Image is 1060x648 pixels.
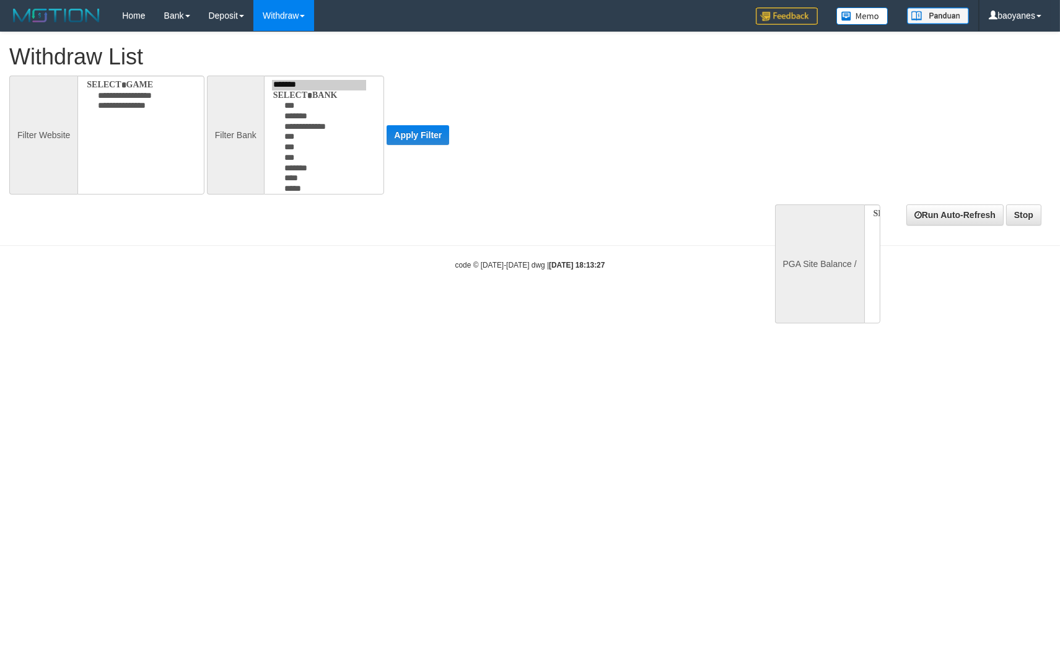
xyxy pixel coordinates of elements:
[387,125,449,145] button: Apply Filter
[9,45,694,69] h1: Withdraw List
[907,7,969,24] img: panduan.png
[549,261,605,269] strong: [DATE] 18:13:27
[207,76,264,195] div: Filter Bank
[9,6,103,25] img: MOTION_logo.png
[455,261,605,269] small: code © [DATE]-[DATE] dwg |
[9,76,77,195] div: Filter Website
[775,204,864,323] div: PGA Site Balance /
[756,7,818,25] img: Feedback.jpg
[906,204,1004,225] a: Run Auto-Refresh
[836,7,888,25] img: Button%20Memo.svg
[1006,204,1041,225] a: Stop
